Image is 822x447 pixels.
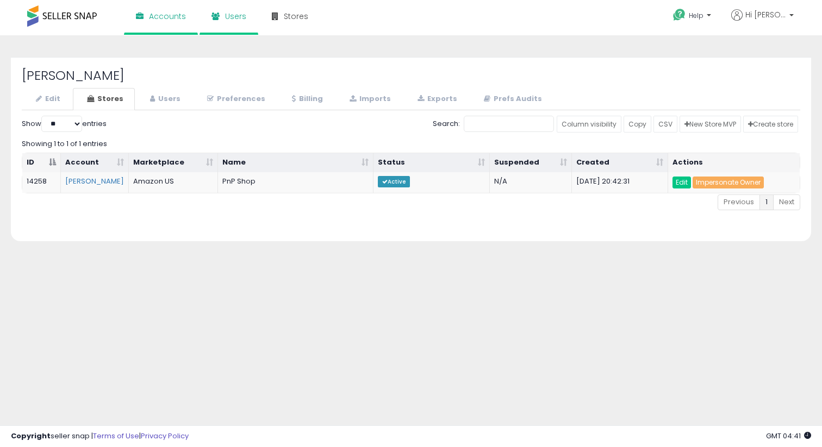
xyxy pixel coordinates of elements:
a: Next [773,194,800,210]
div: Showing 1 to 1 of 1 entries [22,135,800,149]
a: Users [136,88,192,110]
span: Hi [PERSON_NAME] [745,9,786,20]
td: [DATE] 20:42:31 [572,172,669,193]
td: 14258 [22,172,61,193]
a: Stores [73,88,135,110]
a: Prefs Audits [470,88,553,110]
th: Suspended: activate to sort column ascending [490,153,571,173]
a: Edit [22,88,72,110]
input: Search: [464,116,554,132]
a: Preferences [193,88,277,110]
a: Column visibility [557,116,621,133]
a: 1 [759,194,774,210]
th: Marketplace: activate to sort column ascending [129,153,217,173]
a: Previous [718,194,760,210]
span: Help [689,11,703,20]
select: Showentries [41,116,82,132]
a: [PERSON_NAME] [65,176,124,186]
label: Search: [433,116,554,132]
a: Copy [624,116,651,133]
a: Create store [743,116,798,133]
td: N/A [490,172,571,193]
span: Column visibility [562,119,616,129]
a: Imports [335,88,402,110]
a: Hi [PERSON_NAME] [731,9,794,34]
span: Users [225,11,246,22]
span: 2025-10-12 04:41 GMT [766,431,811,441]
th: Name: activate to sort column ascending [218,153,373,173]
strong: Copyright [11,431,51,441]
span: Copy [628,119,646,129]
a: Privacy Policy [141,431,189,441]
a: Impersonate Owner [693,177,764,188]
a: New Store MVP [680,116,741,133]
a: Billing [278,88,334,110]
th: ID: activate to sort column descending [22,153,61,173]
span: Stores [284,11,308,22]
div: seller snap | | [11,431,189,442]
a: CSV [653,116,677,133]
label: Show entries [22,116,107,132]
a: Exports [403,88,469,110]
span: Active [378,176,410,187]
i: Get Help [672,8,686,22]
h2: [PERSON_NAME] [22,68,800,83]
a: Terms of Use [93,431,139,441]
span: CSV [658,119,672,129]
span: New Store MVP [684,119,736,129]
td: PnP Shop [218,172,373,193]
th: Created: activate to sort column ascending [572,153,669,173]
td: Amazon US [129,172,217,193]
a: Edit [672,177,691,188]
span: Accounts [149,11,186,22]
th: Status: activate to sort column ascending [373,153,490,173]
span: Create store [748,119,793,129]
th: Account: activate to sort column ascending [61,153,129,173]
th: Actions [668,153,800,173]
